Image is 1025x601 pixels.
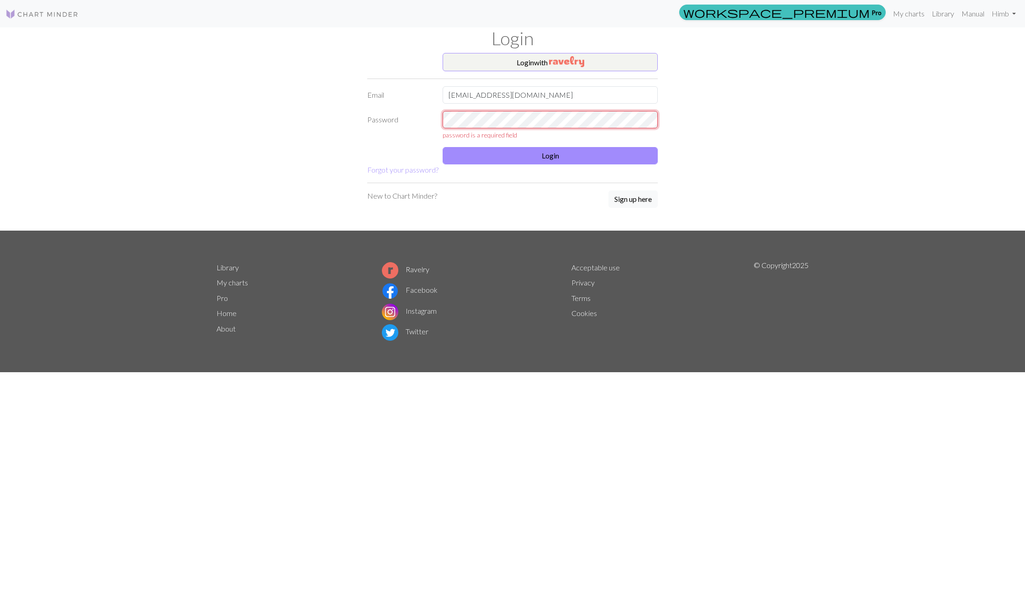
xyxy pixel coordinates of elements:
a: Pro [217,294,228,302]
a: Privacy [571,278,595,287]
button: Loginwith [443,53,658,71]
img: Twitter logo [382,324,398,341]
a: My charts [889,5,928,23]
a: Acceptable use [571,263,620,272]
img: Ravelry [549,56,584,67]
button: Login [443,147,658,164]
a: Terms [571,294,591,302]
a: Ravelry [382,265,429,274]
div: password is a required field [443,130,658,140]
a: Forgot your password? [367,165,439,174]
img: Instagram logo [382,304,398,320]
button: Sign up here [608,190,658,208]
h1: Login [211,27,814,49]
a: Instagram [382,306,437,315]
a: Manual [958,5,988,23]
a: About [217,324,236,333]
label: Password [362,111,437,140]
a: Library [928,5,958,23]
img: Logo [5,9,79,20]
a: My charts [217,278,248,287]
a: Home [217,309,237,317]
a: Library [217,263,239,272]
img: Ravelry logo [382,262,398,279]
p: © Copyright 2025 [754,260,808,343]
a: Sign up here [608,190,658,209]
p: New to Chart Minder? [367,190,437,201]
span: workspace_premium [683,6,870,19]
a: Pro [679,5,886,20]
a: Cookies [571,309,597,317]
a: Himb [988,5,1020,23]
a: Twitter [382,327,428,336]
a: Facebook [382,285,438,294]
label: Email [362,86,437,104]
img: Facebook logo [382,283,398,299]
